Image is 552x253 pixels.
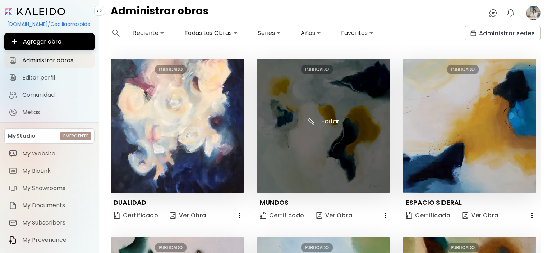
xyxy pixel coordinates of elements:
[9,167,17,175] img: item
[111,6,209,20] h4: Administrar obras
[4,146,95,161] a: itemMy Website
[155,243,187,252] div: PUBLICADO
[114,212,158,220] span: Certificado
[505,7,517,19] button: bellIcon
[4,105,95,119] a: completeMetas iconMetas
[22,109,90,116] span: Metas
[155,65,187,74] div: PUBLICADO
[4,181,95,195] a: itemMy Showrooms
[4,18,95,30] div: [DOMAIN_NAME]/Ceciliaarrospide
[4,33,95,50] button: Agregar obra
[22,202,90,209] span: My Documents
[4,88,95,102] a: Comunidad iconComunidad
[4,164,95,178] a: itemMy BioLink
[301,243,333,252] div: PUBLICADO
[406,198,462,207] p: ESPACIO SIDERAL
[313,208,355,223] button: view-artVer Obra
[111,59,244,193] img: thumbnail
[111,208,161,223] a: CertificateCertificado
[112,30,120,37] img: search
[447,65,479,74] div: PUBLICADO
[470,30,476,36] img: collections
[22,91,90,99] span: Comunidad
[114,212,120,219] img: Certificate
[10,37,89,46] span: Agregar obra
[130,27,167,39] div: Reciente
[316,212,322,219] img: view-art
[22,185,90,192] span: My Showrooms
[9,218,17,227] img: item
[9,108,17,117] img: Metas icon
[447,243,479,252] div: PUBLICADO
[298,27,324,39] div: Años
[4,53,95,68] a: Administrar obras iconAdministrar obras
[338,27,376,39] div: Favoritos
[22,167,90,175] span: My BioLink
[316,212,353,220] span: Ver Obra
[9,201,17,210] img: item
[4,233,95,247] a: itemMy Provenance
[8,132,36,140] p: MyStudio
[462,212,498,220] span: Ver Obra
[9,73,17,82] img: Editar perfil icon
[114,198,146,207] p: DUALIDAD
[403,208,453,223] a: CertificateCertificado
[260,212,266,219] img: Certificate
[9,236,17,244] img: item
[506,9,515,17] img: bellIcon
[111,26,121,40] button: search
[301,65,333,74] div: PUBLICADO
[4,198,95,213] a: itemMy Documents
[470,30,535,37] span: Administrar series
[260,212,304,220] span: Certificado
[9,149,17,158] img: item
[22,74,90,81] span: Editar perfil
[9,184,17,193] img: item
[462,212,468,219] img: view-art
[170,212,206,220] span: Ver Obra
[489,9,497,17] img: chatIcon
[260,198,289,207] p: MUNDOS
[4,71,95,85] a: Editar perfil iconEditar perfil
[459,208,501,223] button: view-artVer Obra
[167,208,209,223] button: view-artVer Obra
[4,216,95,230] a: itemMy Subscribers
[9,91,17,99] img: Comunidad icon
[96,8,102,14] img: collapse
[465,26,540,40] button: collectionsAdministrar series
[170,212,176,219] img: view-art
[63,133,88,139] h6: Emergente
[257,208,307,223] a: CertificateCertificado
[9,56,17,65] img: Administrar obras icon
[257,59,390,193] img: thumbnail
[22,236,90,244] span: My Provenance
[22,150,90,157] span: My Website
[406,212,412,219] img: Certificate
[403,59,536,193] img: thumbnail
[22,57,90,64] span: Administrar obras
[181,27,240,39] div: Todas Las Obras
[406,212,450,220] span: Certificado
[255,27,284,39] div: Series
[22,219,90,226] span: My Subscribers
